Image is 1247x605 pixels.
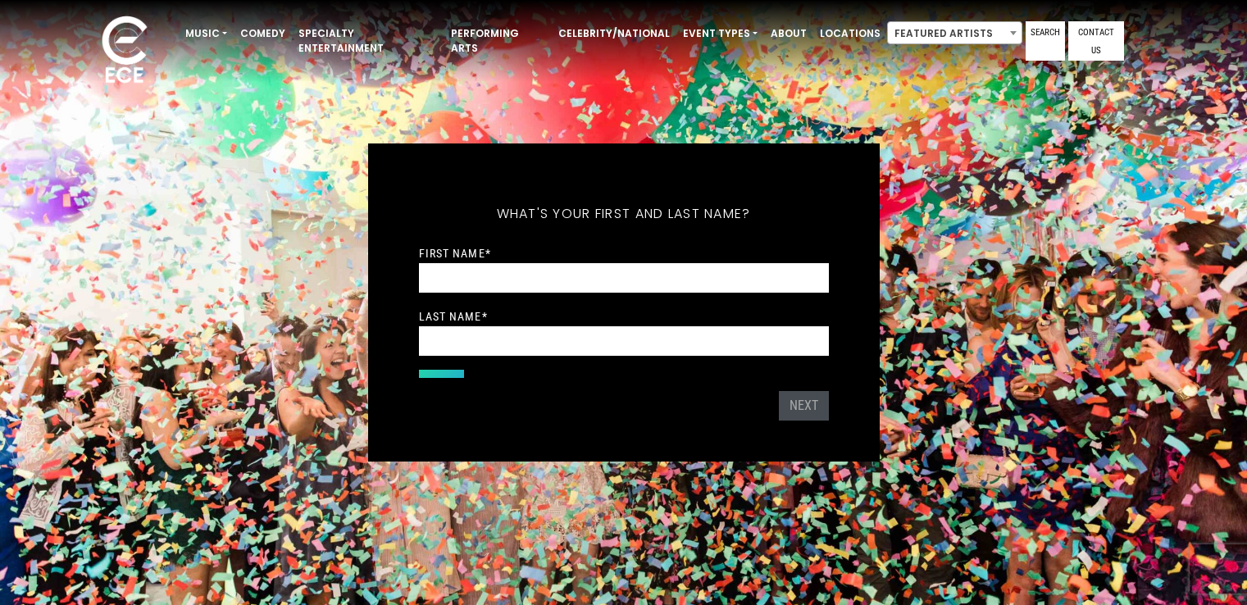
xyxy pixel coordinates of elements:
[179,20,234,48] a: Music
[419,184,829,243] h5: What's your first and last name?
[1026,21,1065,61] a: Search
[764,20,813,48] a: About
[887,21,1022,44] span: Featured Artists
[84,11,166,91] img: ece_new_logo_whitev2-1.png
[292,20,444,62] a: Specialty Entertainment
[234,20,292,48] a: Comedy
[444,20,552,62] a: Performing Arts
[552,20,676,48] a: Celebrity/National
[1068,21,1124,61] a: Contact Us
[676,20,764,48] a: Event Types
[419,309,488,324] label: Last Name
[888,22,1022,45] span: Featured Artists
[813,20,887,48] a: Locations
[419,246,491,261] label: First Name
